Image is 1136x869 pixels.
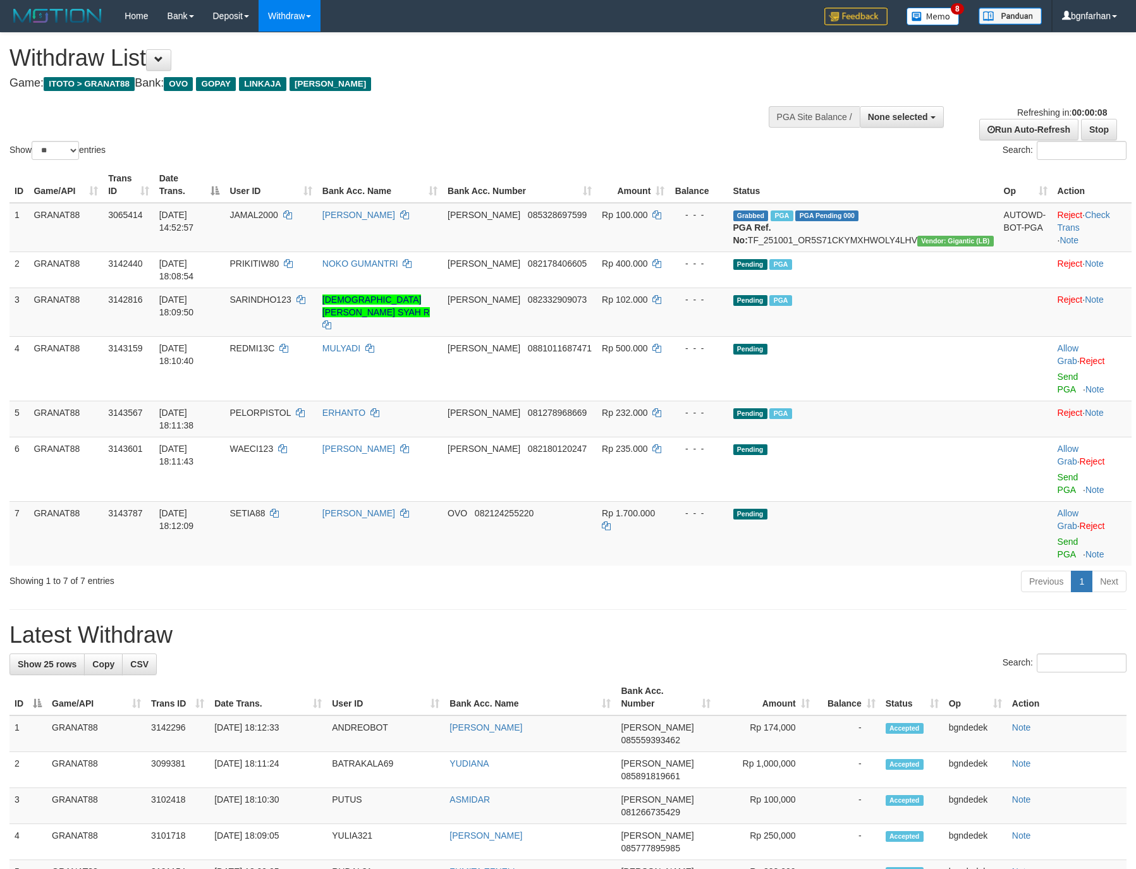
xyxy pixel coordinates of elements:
[675,442,723,455] div: - - -
[32,141,79,160] select: Showentries
[979,8,1042,25] img: panduan.png
[108,408,143,418] span: 3143567
[602,444,647,454] span: Rp 235.000
[229,444,273,454] span: WAECI123
[229,295,291,305] span: SARINDHO123
[84,653,123,675] a: Copy
[9,715,47,752] td: 1
[951,3,964,15] span: 8
[944,679,1007,715] th: Op: activate to sort column ascending
[1053,501,1132,566] td: ·
[9,46,745,71] h1: Withdraw List
[621,807,680,817] span: Copy 081266735429 to clipboard
[28,167,103,203] th: Game/API: activate to sort column ascending
[528,444,587,454] span: Copy 082180120247 to clipboard
[47,752,146,788] td: GRANAT88
[47,679,146,715] th: Game/API: activate to sort column ascending
[1058,472,1078,495] a: Send PGA
[159,210,194,233] span: [DATE] 14:52:57
[322,343,360,353] a: MULYADI
[9,252,28,288] td: 2
[322,408,365,418] a: ERHANTO
[528,210,587,220] span: Copy 085328697599 to clipboard
[1085,384,1104,394] a: Note
[130,659,149,669] span: CSV
[448,210,520,220] span: [PERSON_NAME]
[1053,252,1132,288] td: ·
[1058,210,1110,233] a: Check Trans
[9,653,85,675] a: Show 25 rows
[209,788,327,824] td: [DATE] 18:10:30
[621,794,693,805] span: [PERSON_NAME]
[108,343,143,353] span: 3143159
[1017,107,1107,118] span: Refreshing in:
[716,788,815,824] td: Rp 100,000
[449,830,522,841] a: [PERSON_NAME]
[108,444,143,454] span: 3143601
[728,203,999,252] td: TF_251001_OR5S71CKYMXHWOLY4LHV
[9,623,1127,648] h1: Latest Withdraw
[229,210,278,220] span: JAMAL2000
[733,259,767,270] span: Pending
[1053,336,1132,401] td: ·
[108,295,143,305] span: 3142816
[528,295,587,305] span: Copy 082332909073 to clipboard
[164,77,193,91] span: OVO
[1080,356,1105,366] a: Reject
[1080,456,1105,466] a: Reject
[602,295,647,305] span: Rp 102.000
[1085,408,1104,418] a: Note
[28,336,103,401] td: GRANAT88
[795,210,858,221] span: PGA Pending
[733,444,767,455] span: Pending
[28,437,103,501] td: GRANAT88
[815,752,881,788] td: -
[621,735,680,745] span: Copy 085559393462 to clipboard
[322,258,398,269] a: NOKO GUMANTRI
[229,508,265,518] span: SETIA88
[103,167,154,203] th: Trans ID: activate to sort column ascending
[1012,794,1031,805] a: Note
[327,788,444,824] td: PUTUS
[1080,521,1105,531] a: Reject
[1053,203,1132,252] td: · ·
[1058,372,1078,394] a: Send PGA
[209,679,327,715] th: Date Trans.: activate to sort column ascending
[327,752,444,788] td: BATRAKALA69
[322,444,395,454] a: [PERSON_NAME]
[602,343,647,353] span: Rp 500.000
[1058,295,1083,305] a: Reject
[815,824,881,860] td: -
[159,444,194,466] span: [DATE] 18:11:43
[28,288,103,336] td: GRANAT88
[907,8,960,25] img: Button%20Memo.svg
[815,788,881,824] td: -
[716,824,815,860] td: Rp 250,000
[1058,258,1083,269] a: Reject
[1053,437,1132,501] td: ·
[448,408,520,418] span: [PERSON_NAME]
[1085,258,1104,269] a: Note
[9,501,28,566] td: 7
[886,723,924,734] span: Accepted
[944,788,1007,824] td: bgndedek
[448,444,520,454] span: [PERSON_NAME]
[597,167,669,203] th: Amount: activate to sort column ascending
[449,794,490,805] a: ASMIDAR
[621,830,693,841] span: [PERSON_NAME]
[999,167,1053,203] th: Op: activate to sort column ascending
[621,843,680,853] span: Copy 085777895985 to clipboard
[1085,549,1104,559] a: Note
[944,715,1007,752] td: bgndedek
[159,258,194,281] span: [DATE] 18:08:54
[159,295,194,317] span: [DATE] 18:09:50
[733,344,767,355] span: Pending
[47,715,146,752] td: GRANAT88
[886,759,924,770] span: Accepted
[1058,343,1078,366] a: Allow Grab
[1058,408,1083,418] a: Reject
[621,771,680,781] span: Copy 085891819661 to clipboard
[860,106,944,128] button: None selected
[224,167,317,203] th: User ID: activate to sort column ascending
[448,258,520,269] span: [PERSON_NAME]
